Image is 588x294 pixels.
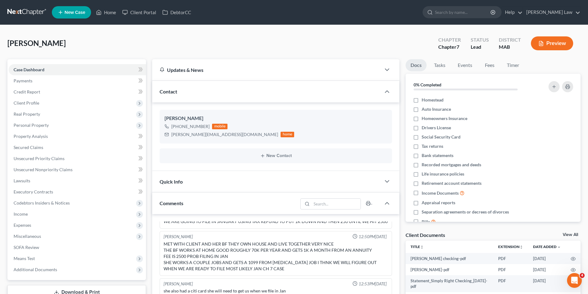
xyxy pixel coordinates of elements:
[7,39,66,48] span: [PERSON_NAME]
[281,132,294,137] div: home
[9,186,146,197] a: Executory Contracts
[14,222,31,228] span: Expenses
[14,67,44,72] span: Case Dashboard
[14,122,49,128] span: Personal Property
[528,264,566,275] td: [DATE]
[14,89,40,94] span: Credit Report
[93,7,119,18] a: Home
[164,281,193,287] div: [PERSON_NAME]
[528,253,566,264] td: [DATE]
[14,256,35,261] span: Means Test
[502,59,524,71] a: Timer
[422,106,451,112] span: Auto Insurance
[422,200,455,206] span: Appraisal reports
[14,200,70,205] span: Codebtors Insiders & Notices
[14,234,41,239] span: Miscellaneous
[171,123,210,130] div: [PHONE_NUMBER]
[165,115,387,122] div: [PERSON_NAME]
[406,253,493,264] td: [PERSON_NAME] checking-pdf
[406,275,493,292] td: Statement_Simply Right Checking_[DATE]-pdf
[160,89,177,94] span: Contact
[422,143,443,149] span: Tax returns
[471,36,489,43] div: Status
[563,233,578,237] a: View All
[14,100,39,106] span: Client Profile
[9,86,146,97] a: Credit Report
[406,264,493,275] td: [PERSON_NAME]-pdf
[471,43,489,51] div: Lead
[422,171,464,177] span: Life insurance policies
[9,64,146,75] a: Case Dashboard
[14,134,48,139] span: Property Analysis
[580,273,585,278] span: 4
[438,43,461,51] div: Chapter
[14,78,32,83] span: Payments
[420,245,424,249] i: unfold_more
[9,153,146,164] a: Unsecured Priority Claims
[531,36,573,50] button: Preview
[457,44,459,50] span: 7
[164,218,388,225] div: WE ARE GOING TO FILE IN JANUARY USING TAX REFUND TO PUT 1K DOWN AND THEN 250 UNTIL WE HIT 2500
[164,241,388,272] div: MET WITH CLIENT AND HER BF THEY OWN HOUSE AND LIVE TOGETHER VERY NICE THE BF WORKS AT HOME GOOD R...
[14,156,65,161] span: Unsecured Priority Claims
[557,245,561,249] i: expand_more
[411,244,424,249] a: Titleunfold_more
[422,152,453,159] span: Bank statements
[414,82,441,87] strong: 0% Completed
[493,253,528,264] td: PDF
[422,115,467,122] span: Homeowners Insurance
[493,275,528,292] td: PDF
[9,164,146,175] a: Unsecured Nonpriority Claims
[533,244,561,249] a: Date Added expand_more
[406,232,445,238] div: Client Documents
[159,7,194,18] a: DebtorCC
[9,142,146,153] a: Secured Claims
[567,273,582,288] iframe: Intercom live chat
[523,7,580,18] a: [PERSON_NAME] Law
[453,59,477,71] a: Events
[14,189,53,194] span: Executory Contracts
[160,200,183,206] span: Comments
[406,59,427,71] a: Docs
[160,179,183,184] span: Quick Info
[9,242,146,253] a: SOFA Review
[164,288,388,294] div: she also had a citi card she will need to get us when we file in Jan
[9,75,146,86] a: Payments
[499,36,521,43] div: District
[160,67,373,73] div: Updates & News
[499,43,521,51] div: MAB
[422,209,509,215] span: Separation agreements or decrees of divorces
[312,199,361,209] input: Search...
[422,219,430,225] span: Bills
[165,153,387,158] button: New Contact
[435,6,491,18] input: Search by name...
[212,124,227,129] div: mobile
[119,7,159,18] a: Client Portal
[359,234,387,240] span: 12:50PM[DATE]
[493,264,528,275] td: PDF
[171,131,278,138] div: [PERSON_NAME][EMAIL_ADDRESS][DOMAIN_NAME]
[164,234,193,240] div: [PERSON_NAME]
[480,59,499,71] a: Fees
[438,36,461,43] div: Chapter
[429,59,450,71] a: Tasks
[9,131,146,142] a: Property Analysis
[65,10,85,15] span: New Case
[502,7,523,18] a: Help
[14,111,40,117] span: Real Property
[528,275,566,292] td: [DATE]
[422,162,481,168] span: Recorded mortgages and deeds
[422,97,444,103] span: Homestead
[14,167,73,172] span: Unsecured Nonpriority Claims
[14,178,30,183] span: Lawsuits
[422,125,451,131] span: Drivers License
[422,180,482,186] span: Retirement account statements
[519,245,523,249] i: unfold_more
[359,281,387,287] span: 12:53PM[DATE]
[14,267,57,272] span: Additional Documents
[14,145,43,150] span: Secured Claims
[498,244,523,249] a: Extensionunfold_more
[9,175,146,186] a: Lawsuits
[14,245,39,250] span: SOFA Review
[422,134,461,140] span: Social Security Card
